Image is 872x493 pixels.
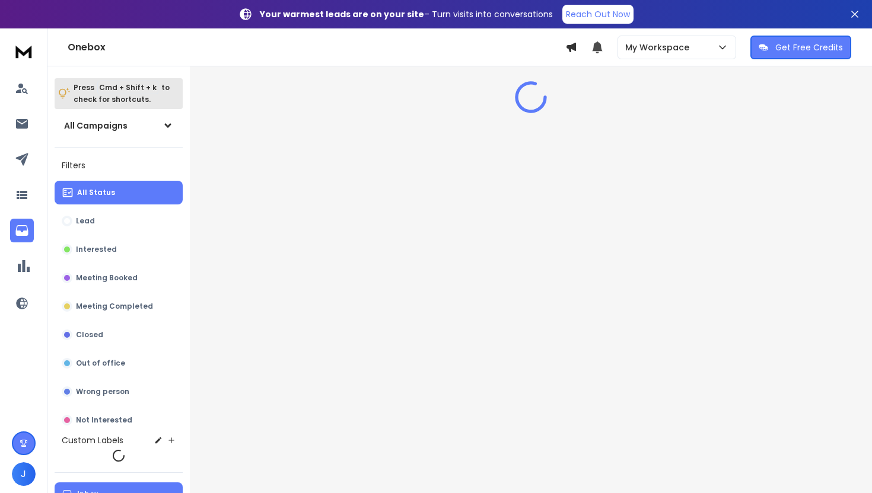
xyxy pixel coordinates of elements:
[12,462,36,486] button: J
[55,181,183,204] button: All Status
[97,81,158,94] span: Cmd + Shift + k
[77,188,115,197] p: All Status
[562,5,634,24] a: Reach Out Now
[64,120,128,132] h1: All Campaigns
[68,40,565,55] h1: Onebox
[76,302,153,311] p: Meeting Completed
[566,8,630,20] p: Reach Out Now
[76,358,125,368] p: Out of office
[55,238,183,261] button: Interested
[76,273,138,283] p: Meeting Booked
[62,434,123,446] h3: Custom Labels
[74,82,170,105] p: Press to check for shortcuts.
[55,323,183,347] button: Closed
[775,41,843,53] p: Get Free Credits
[55,157,183,174] h3: Filters
[55,114,183,137] button: All Campaigns
[625,41,694,53] p: My Workspace
[76,216,95,226] p: Lead
[260,8,553,20] p: – Turn visits into conversations
[750,36,851,59] button: Get Free Credits
[76,330,103,340] p: Closed
[55,209,183,233] button: Lead
[12,40,36,62] img: logo
[55,266,183,290] button: Meeting Booked
[76,387,129,396] p: Wrong person
[76,415,132,425] p: Not Interested
[55,380,183,404] button: Wrong person
[260,8,424,20] strong: Your warmest leads are on your site
[55,408,183,432] button: Not Interested
[55,351,183,375] button: Out of office
[76,245,117,254] p: Interested
[55,294,183,318] button: Meeting Completed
